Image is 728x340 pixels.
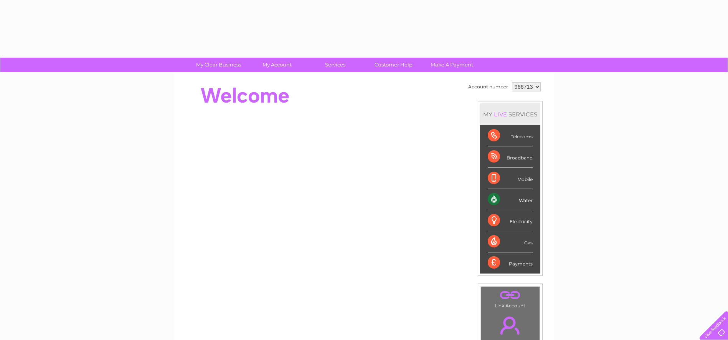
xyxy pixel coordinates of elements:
a: My Account [245,58,309,72]
a: Services [304,58,367,72]
a: Customer Help [362,58,425,72]
div: Gas [488,231,533,252]
td: Link Account [480,286,540,310]
div: Water [488,189,533,210]
div: MY SERVICES [480,103,540,125]
a: Make A Payment [420,58,484,72]
a: . [483,312,538,339]
div: Electricity [488,210,533,231]
div: Telecoms [488,125,533,146]
div: Mobile [488,168,533,189]
div: Payments [488,252,533,273]
a: My Clear Business [187,58,250,72]
td: Account number [466,80,510,93]
a: . [483,289,538,302]
div: LIVE [492,111,508,118]
div: Broadband [488,146,533,168]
